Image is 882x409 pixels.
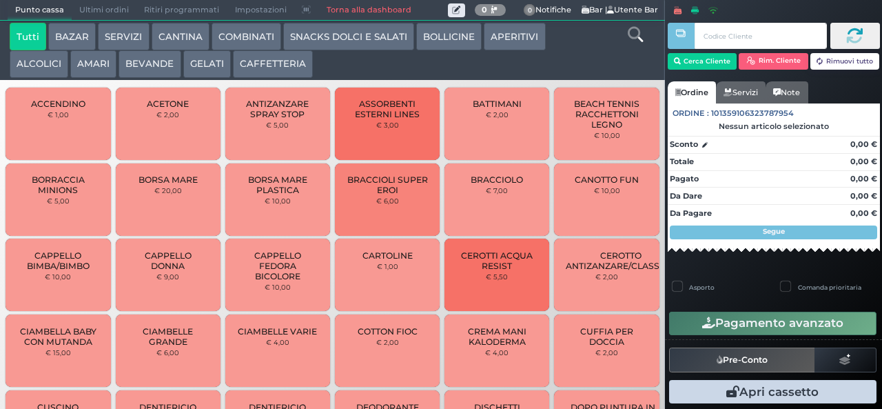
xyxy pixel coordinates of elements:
span: BORSA MARE PLASTICA [237,174,319,195]
small: € 20,00 [154,186,182,194]
span: CIAMBELLE VARIE [238,326,317,337]
small: € 15,00 [45,348,71,357]
span: BATTIMANI [473,99,522,109]
span: CIAMBELLE GRANDE [127,326,209,347]
button: CANTINA [152,23,209,50]
small: € 10,00 [45,272,71,281]
a: Note [766,81,808,103]
button: Rim. Cliente [739,53,808,70]
strong: 0,00 € [850,157,877,166]
span: COTTON FIOC [358,326,418,337]
button: BAZAR [48,23,96,50]
span: 101359106323787954 [711,108,794,119]
b: 0 [482,5,487,14]
small: € 4,00 [266,338,289,346]
a: Torna alla dashboard [318,1,418,20]
button: APERITIVI [484,23,545,50]
label: Comanda prioritaria [798,283,861,292]
span: CANOTTO FUN [575,174,639,185]
span: Ultimi ordini [72,1,136,20]
span: BRACCIOLI SUPER EROI [347,174,429,195]
div: Nessun articolo selezionato [668,121,880,131]
small: € 2,00 [156,110,179,119]
input: Codice Cliente [695,23,826,49]
small: € 6,00 [376,197,399,205]
small: € 6,00 [156,348,179,357]
span: ASSORBENTI ESTERNI LINES [347,99,429,119]
small: € 10,00 [265,197,291,205]
button: Tutti [10,23,46,50]
button: Cerca Cliente [668,53,737,70]
a: Ordine [668,81,716,103]
small: € 1,00 [377,262,398,270]
span: BEACH TENNIS RACCHETTONI LEGNO [566,99,648,130]
button: COMBINATI [212,23,281,50]
span: CEROTTO ANTIZANZARE/CLASSICO [566,250,675,271]
span: CEROTTI ACQUA RESIST [456,250,538,271]
strong: Totale [670,157,694,166]
small: € 2,00 [376,338,399,346]
small: € 2,00 [486,110,509,119]
strong: 0,00 € [850,208,877,218]
small: € 10,00 [594,186,620,194]
strong: Da Pagare [670,208,712,218]
small: € 7,00 [486,186,508,194]
button: Apri cassetto [669,380,876,403]
strong: Pagato [670,174,699,183]
button: BEVANDE [119,50,181,78]
span: ACCENDINO [31,99,85,109]
span: Ordine : [673,108,709,119]
button: SERVIZI [98,23,149,50]
span: ANTIZANZARE SPRAY STOP [237,99,319,119]
button: CAFFETTERIA [233,50,313,78]
small: € 3,00 [376,121,399,129]
span: CUFFIA PER DOCCIA [566,326,648,347]
strong: 0,00 € [850,139,877,149]
span: BRACCIOLO [471,174,523,185]
label: Asporto [689,283,715,292]
span: CARTOLINE [362,250,413,261]
span: CAPPELLO FEDORA BICOLORE [237,250,319,281]
small: € 10,00 [265,283,291,291]
span: Impostazioni [227,1,294,20]
small: € 2,00 [595,272,618,281]
button: AMARI [70,50,116,78]
span: Punto cassa [8,1,72,20]
small: € 9,00 [156,272,179,281]
span: CAPPELLO BIMBA/BIMBO [17,250,99,271]
span: CREMA MANI KALODERMA [456,326,538,347]
button: Pagamento avanzato [669,312,876,335]
span: BORRACCIA MINIONS [17,174,99,195]
small: € 5,00 [47,197,70,205]
strong: Segue [763,227,785,236]
span: ACETONE [147,99,189,109]
button: ALCOLICI [10,50,68,78]
button: BOLLICINE [416,23,482,50]
small: € 1,00 [48,110,69,119]
span: BORSA MARE [139,174,198,185]
strong: 0,00 € [850,191,877,201]
button: Pre-Conto [669,348,815,372]
span: 0 [524,4,536,17]
a: Servizi [716,81,766,103]
strong: Sconto [670,139,698,150]
button: Rimuovi tutto [810,53,880,70]
small: € 10,00 [594,131,620,139]
span: CIAMBELLA BABY CON MUTANDA [17,326,99,347]
small: € 4,00 [485,348,509,357]
button: SNACKS DOLCI E SALATI [283,23,414,50]
strong: 0,00 € [850,174,877,183]
small: € 2,00 [595,348,618,357]
span: Ritiri programmati [136,1,227,20]
span: CAPPELLO DONNA [127,250,209,271]
button: GELATI [183,50,231,78]
strong: Da Dare [670,191,702,201]
small: € 5,00 [266,121,289,129]
small: € 5,50 [486,272,508,281]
